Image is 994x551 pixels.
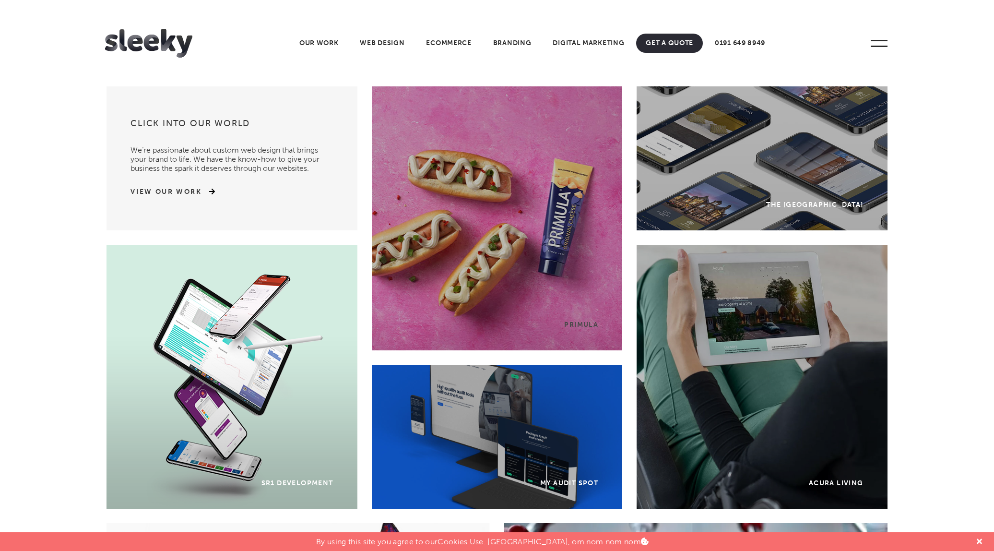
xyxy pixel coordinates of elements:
[637,86,887,230] a: The [GEOGRAPHIC_DATA]
[637,245,887,509] a: Acura Living
[202,188,215,195] img: arrow
[636,34,703,53] a: Get A Quote
[705,34,775,53] a: 0191 649 8949
[372,86,622,350] a: Primula
[372,365,622,509] a: My Audit Spot
[564,321,598,329] div: Primula
[290,34,348,53] a: Our Work
[106,245,357,509] a: SR1 Development Background SR1 Development SR1 Development SR1 Development SR1 Development Gradie...
[543,34,634,53] a: Digital Marketing
[130,187,202,197] a: View Our Work
[540,479,598,487] div: My Audit Spot
[261,479,333,487] div: SR1 Development
[316,532,649,546] p: By using this site you agree to our . [GEOGRAPHIC_DATA], om nom nom nom
[130,136,333,173] p: We’re passionate about custom web design that brings your brand to life. We have the know-how to ...
[416,34,481,53] a: Ecommerce
[350,34,414,53] a: Web Design
[130,118,333,136] h3: Click into our world
[766,201,863,209] div: The [GEOGRAPHIC_DATA]
[484,34,541,53] a: Branding
[438,537,484,546] a: Cookies Use
[105,29,192,58] img: Sleeky Web Design Newcastle
[809,479,864,487] div: Acura Living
